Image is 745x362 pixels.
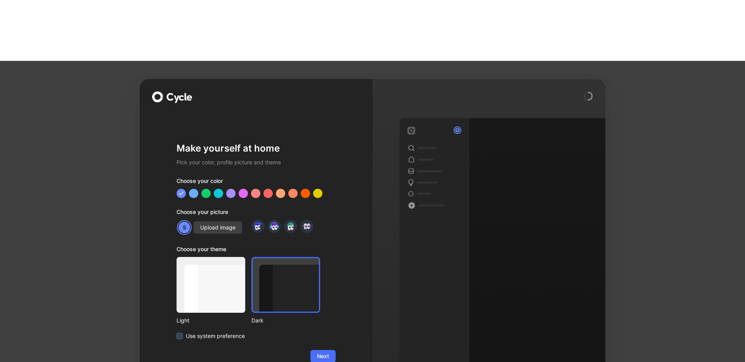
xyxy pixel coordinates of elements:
[317,352,329,361] span: Next
[253,221,263,231] img: avatar
[178,221,191,234] div: S
[177,245,320,257] div: Choose your theme
[194,221,242,234] button: Upload image
[177,158,336,167] h2: Pick your color, profile picture and theme
[186,331,245,341] span: Use system preference
[269,221,279,231] img: avatar
[177,142,336,155] h1: Make yourself at home
[407,127,415,134] img: workspace-default-logo-wX5zAyuM.png
[285,221,296,231] img: avatar
[200,223,236,232] span: Upload image
[251,316,320,325] div: Dark
[301,221,312,231] img: avatar
[454,127,461,133] div: S
[177,207,336,220] div: Choose your picture
[177,176,336,189] div: Choose your color
[177,316,245,325] div: Light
